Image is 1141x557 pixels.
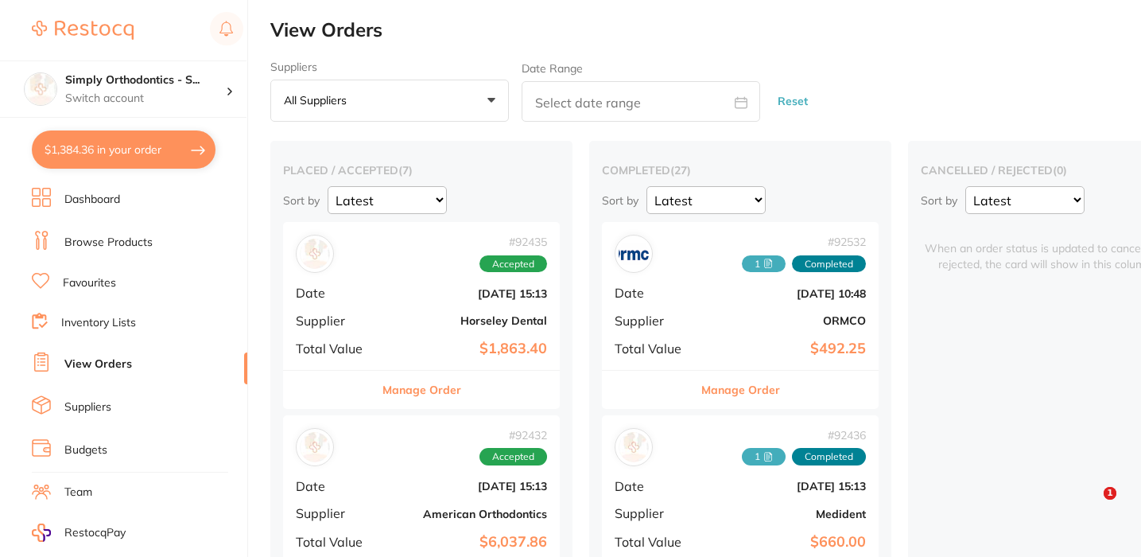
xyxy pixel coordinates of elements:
[283,193,320,208] p: Sort by
[707,341,866,357] b: $492.25
[707,287,866,300] b: [DATE] 10:48
[388,287,547,300] b: [DATE] 15:13
[61,315,136,331] a: Inventory Lists
[707,480,866,493] b: [DATE] 15:13
[615,286,694,300] span: Date
[388,508,547,520] b: American Orthodontics
[64,525,126,541] span: RestocqPay
[32,524,51,542] img: RestocqPay
[283,163,560,177] h2: placed / accepted ( 7 )
[615,535,694,549] span: Total Value
[388,314,547,327] b: Horseley Dental
[270,60,509,73] label: Suppliers
[479,255,547,273] span: Accepted
[615,314,694,328] span: Supplier
[707,508,866,520] b: Medident
[921,193,957,208] p: Sort by
[522,62,583,75] label: Date Range
[64,192,120,208] a: Dashboard
[479,448,547,465] span: Accepted
[619,432,649,462] img: Medident
[742,255,786,273] span: Received
[296,535,375,549] span: Total Value
[300,239,330,269] img: Horseley Dental
[701,371,780,409] button: Manage Order
[602,163,879,177] h2: completed ( 27 )
[388,480,547,493] b: [DATE] 15:13
[742,236,866,248] span: # 92532
[615,479,694,493] span: Date
[283,222,560,409] div: Horseley Dental#92435AcceptedDate[DATE] 15:13SupplierHorseley DentalTotal Value$1,863.40Manage Order
[615,506,694,520] span: Supplier
[296,479,375,493] span: Date
[602,193,638,208] p: Sort by
[296,341,375,356] span: Total Value
[522,81,760,122] input: Select date range
[792,448,866,465] span: Completed
[707,314,866,327] b: ORMCO
[32,21,134,40] img: Restocq Logo
[63,275,116,291] a: Favourites
[64,235,153,251] a: Browse Products
[479,236,547,248] span: # 92435
[773,80,813,123] button: Reset
[65,91,226,107] p: Switch account
[65,72,226,88] h4: Simply Orthodontics - Sydenham
[296,314,375,328] span: Supplier
[615,341,694,356] span: Total Value
[64,399,111,415] a: Suppliers
[742,448,786,465] span: Received
[32,130,215,169] button: $1,384.36 in your order
[64,485,92,501] a: Team
[32,12,134,49] a: Restocq Logo
[742,429,866,442] span: # 92436
[707,534,866,551] b: $660.00
[296,286,375,300] span: Date
[300,432,330,462] img: American Orthodontics
[32,524,126,542] a: RestocqPay
[1071,487,1109,525] iframe: Intercom live chat
[296,506,375,520] span: Supplier
[479,429,547,442] span: # 92432
[792,255,866,273] span: Completed
[270,80,509,123] button: All suppliers
[64,356,132,372] a: View Orders
[284,93,353,107] p: All suppliers
[270,19,1141,41] h2: View Orders
[1104,487,1116,500] span: 1
[64,442,107,458] a: Budgets
[382,371,461,409] button: Manage Order
[388,534,547,551] b: $6,037.86
[25,73,56,105] img: Simply Orthodontics - Sydenham
[388,341,547,357] b: $1,863.40
[619,239,649,269] img: ORMCO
